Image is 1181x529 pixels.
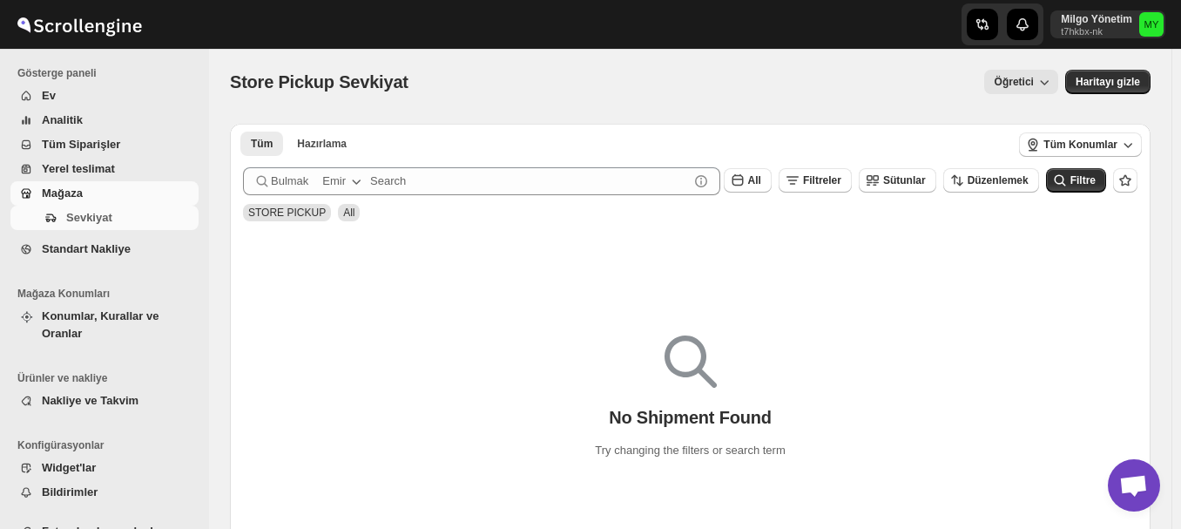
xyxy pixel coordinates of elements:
text: MY [1144,19,1159,30]
input: Search [370,167,689,195]
button: Filtreler [779,168,852,193]
p: Try changing the filters or search term [595,442,785,459]
p: t7hkbx-nk [1061,26,1132,37]
span: Ev [42,89,56,102]
button: Filtre [1046,168,1106,193]
span: Store Pickup Sevkiyat [230,72,408,92]
span: Tüm Siparişler [42,138,120,151]
span: All [343,207,354,219]
button: Konumlar, Kurallar ve Oranlar [10,304,199,346]
span: Mağaza [42,187,83,200]
span: Tüm Konumlar [1043,138,1117,152]
button: Emir [312,167,375,195]
span: Filtreler [803,174,841,187]
span: STORE PICKUP [248,207,326,219]
button: Sütunlar [859,168,936,193]
span: Analitik [42,113,83,126]
span: Standart Nakliye [42,242,131,255]
button: Düzenlemek [943,168,1039,193]
p: No Shipment Found [609,407,772,428]
span: Filtre [1070,174,1096,187]
span: Haritayı gizle [1076,75,1140,89]
span: Sevkiyat [66,211,112,224]
button: Tüm Siparişler [10,132,199,157]
span: Öğretici [995,76,1034,88]
button: Öğretici [984,70,1058,94]
button: Bildirimler [10,480,199,505]
span: Bildirimler [42,485,98,498]
span: Konumlar, Kurallar ve Oranlar [42,309,159,340]
span: Widget'lar [42,461,96,474]
button: Sevkiyat [10,206,199,230]
button: Map action label [1065,70,1151,94]
span: Hazırlama [297,137,347,151]
span: Gösterge paneli [17,66,200,80]
span: Nakliye ve Takvim [42,394,138,407]
span: Mağaza Konumları [17,287,200,301]
button: User menu [1050,10,1165,38]
button: Widget'lar [10,456,199,480]
button: Analitik [10,108,199,132]
button: Preparing [287,132,357,156]
img: ScrollEngine [14,3,145,46]
span: Tüm [251,137,273,151]
p: Milgo Yönetim [1061,12,1132,26]
button: All [240,132,283,156]
button: All [724,168,772,193]
span: Yerel teslimat [42,162,115,175]
div: Emir [322,173,346,190]
button: Ev [10,84,199,108]
span: Sütunlar [883,174,926,187]
span: Düzenlemek [968,174,1029,187]
button: Nakliye ve Takvim [10,389,199,413]
div: Açık sohbet [1108,459,1160,512]
span: Konfigürasyonlar [17,438,200,452]
span: Milgo Yönetim [1139,12,1164,37]
button: Tüm Konumlar [1019,132,1142,157]
span: Ürünler ve nakliye [17,371,200,385]
span: Bulmak [271,173,308,190]
img: Empty search results [665,336,717,388]
span: All [748,174,761,187]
